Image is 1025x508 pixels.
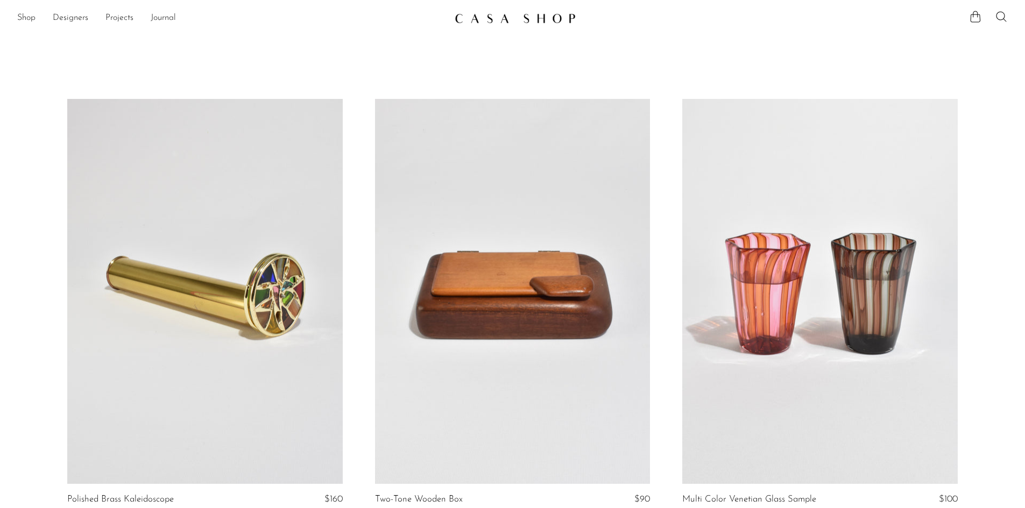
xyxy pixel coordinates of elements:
span: $100 [939,495,958,504]
ul: NEW HEADER MENU [17,9,446,27]
a: Shop [17,11,36,25]
a: Polished Brass Kaleidoscope [67,495,174,504]
a: Multi Color Venetian Glass Sample [682,495,816,504]
a: Designers [53,11,88,25]
a: Two-Tone Wooden Box [375,495,463,504]
a: Projects [105,11,133,25]
nav: Desktop navigation [17,9,446,27]
a: Journal [151,11,176,25]
span: $90 [634,495,650,504]
span: $160 [324,495,343,504]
